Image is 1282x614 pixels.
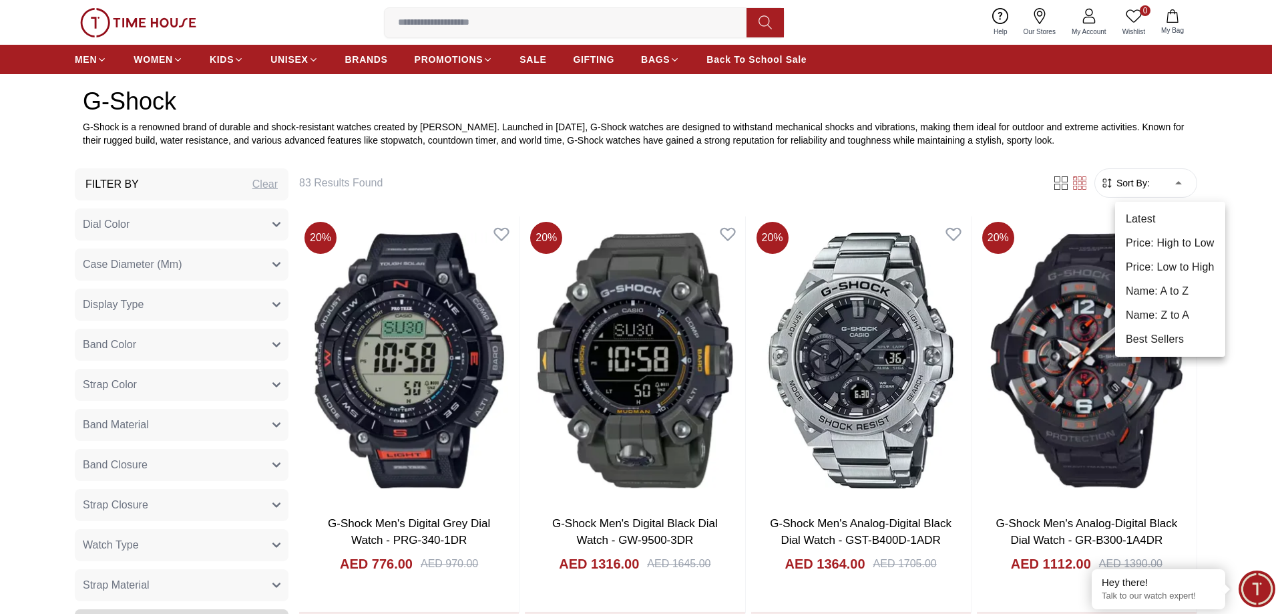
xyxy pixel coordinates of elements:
li: Name: A to Z [1115,279,1225,303]
div: Chat Widget [1239,571,1275,607]
li: Latest [1115,207,1225,231]
li: Price: Low to High [1115,255,1225,279]
li: Best Sellers [1115,327,1225,351]
li: Price: High to Low [1115,231,1225,255]
div: Hey there! [1102,576,1215,589]
p: Talk to our watch expert! [1102,591,1215,602]
li: Name: Z to A [1115,303,1225,327]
